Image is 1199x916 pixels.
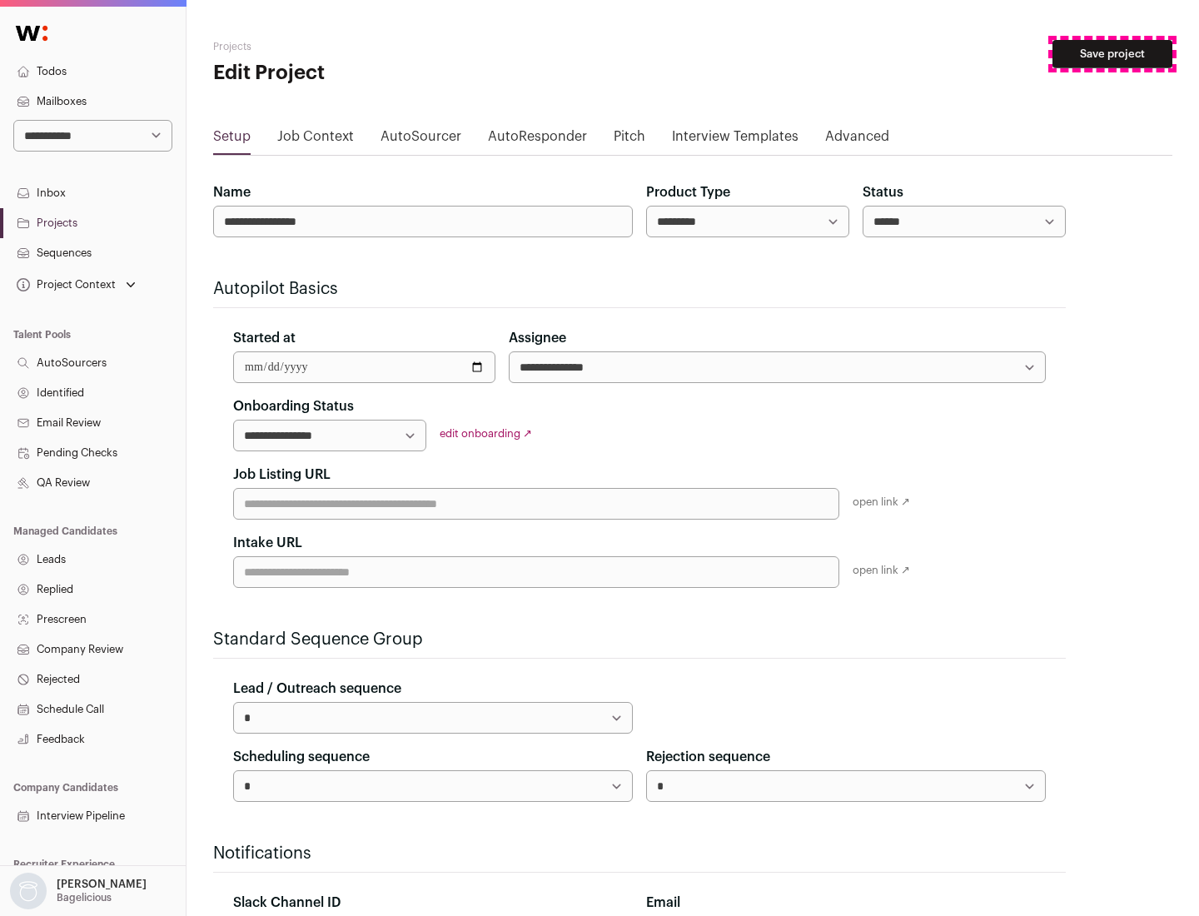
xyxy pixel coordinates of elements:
[213,842,1066,865] h2: Notifications
[863,182,903,202] label: Status
[13,278,116,291] div: Project Context
[213,628,1066,651] h2: Standard Sequence Group
[646,182,730,202] label: Product Type
[213,60,533,87] h1: Edit Project
[13,273,139,296] button: Open dropdown
[7,17,57,50] img: Wellfound
[233,465,331,485] label: Job Listing URL
[57,878,147,891] p: [PERSON_NAME]
[233,533,302,553] label: Intake URL
[10,873,47,909] img: nopic.png
[646,747,770,767] label: Rejection sequence
[509,328,566,348] label: Assignee
[233,396,354,416] label: Onboarding Status
[7,873,150,909] button: Open dropdown
[440,428,532,439] a: edit onboarding ↗
[646,893,1046,913] div: Email
[213,182,251,202] label: Name
[1052,40,1172,68] button: Save project
[614,127,645,153] a: Pitch
[233,893,341,913] label: Slack Channel ID
[213,40,533,53] h2: Projects
[488,127,587,153] a: AutoResponder
[233,747,370,767] label: Scheduling sequence
[381,127,461,153] a: AutoSourcer
[825,127,889,153] a: Advanced
[213,127,251,153] a: Setup
[213,277,1066,301] h2: Autopilot Basics
[57,891,112,904] p: Bagelicious
[233,679,401,699] label: Lead / Outreach sequence
[233,328,296,348] label: Started at
[277,127,354,153] a: Job Context
[672,127,799,153] a: Interview Templates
